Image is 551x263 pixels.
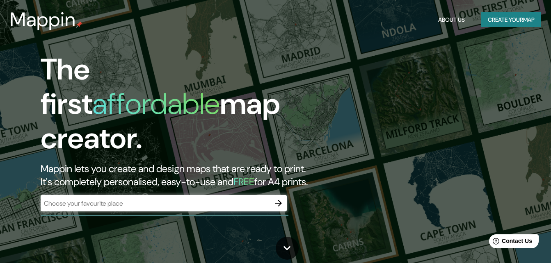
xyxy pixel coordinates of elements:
[41,162,316,188] h2: Mappin lets you create and design maps that are ready to print. It's completely personalised, eas...
[10,8,76,31] h3: Mappin
[478,231,542,254] iframe: Help widget launcher
[92,85,220,123] h1: affordable
[435,12,468,27] button: About Us
[481,12,541,27] button: Create yourmap
[41,199,270,208] input: Choose your favourite place
[233,175,254,188] h5: FREE
[41,52,316,162] h1: The first map creator.
[76,21,82,28] img: mappin-pin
